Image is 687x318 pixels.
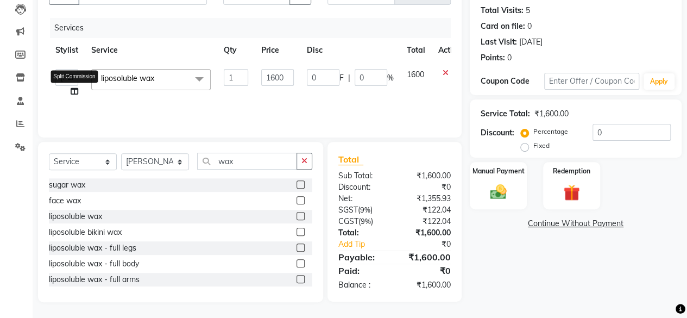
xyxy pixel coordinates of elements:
[338,216,358,226] span: CGST
[49,38,85,63] th: Stylist
[101,73,154,83] span: liposoluble wax
[330,251,395,264] div: Payable:
[526,5,530,16] div: 5
[361,217,371,226] span: 9%
[534,108,569,120] div: ₹1,600.00
[485,183,512,202] img: _cash.svg
[330,170,395,182] div: Sub Total:
[394,251,459,264] div: ₹1,600.00
[330,204,395,216] div: ( )
[49,195,81,207] div: face wax
[49,227,122,238] div: liposoluble bikini wax
[481,52,505,64] div: Points:
[49,242,136,254] div: liposoluble wax - full legs
[330,239,405,250] a: Add Tip
[330,193,395,204] div: Net:
[49,258,139,270] div: liposoluble wax - full body
[553,166,590,176] label: Redemption
[472,166,525,176] label: Manual Payment
[197,153,297,170] input: Search or Scan
[330,264,395,277] div: Paid:
[519,36,543,48] div: [DATE]
[217,38,255,63] th: Qty
[481,21,525,32] div: Card on file:
[51,70,98,83] div: Split Commission
[394,193,459,204] div: ₹1,355.93
[472,218,679,229] a: Continue Without Payment
[255,38,300,63] th: Price
[394,279,459,291] div: ₹1,600.00
[330,279,395,291] div: Balance :
[405,239,459,250] div: ₹0
[507,52,512,64] div: 0
[85,38,217,63] th: Service
[387,72,394,84] span: %
[394,170,459,182] div: ₹1,600.00
[407,70,424,79] span: 1600
[533,127,568,136] label: Percentage
[558,183,585,203] img: _gift.svg
[394,227,459,239] div: ₹1,600.00
[544,73,639,90] input: Enter Offer / Coupon Code
[481,36,517,48] div: Last Visit:
[481,76,544,87] div: Coupon Code
[339,72,344,84] span: F
[394,216,459,227] div: ₹122.04
[348,72,350,84] span: |
[394,264,459,277] div: ₹0
[394,204,459,216] div: ₹122.04
[154,73,159,83] a: x
[481,127,514,139] div: Discount:
[481,108,530,120] div: Service Total:
[330,227,395,239] div: Total:
[400,38,432,63] th: Total
[481,5,524,16] div: Total Visits:
[300,38,400,63] th: Disc
[527,21,532,32] div: 0
[360,205,370,214] span: 9%
[338,154,363,165] span: Total
[330,216,395,227] div: ( )
[330,182,395,193] div: Discount:
[644,73,675,90] button: Apply
[533,141,550,151] label: Fixed
[432,38,468,63] th: Action
[49,274,140,285] div: liposoluble wax - full arms
[50,18,459,38] div: Services
[49,179,85,191] div: sugar wax
[338,205,358,215] span: SGST
[394,182,459,193] div: ₹0
[49,211,102,222] div: liposoluble wax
